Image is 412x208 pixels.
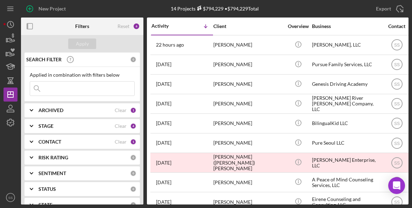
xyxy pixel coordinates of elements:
div: [PERSON_NAME] River [PERSON_NAME] Company, LLC [312,95,382,113]
b: SEARCH FILTER [26,57,62,62]
div: [PERSON_NAME] [213,75,283,93]
b: CONTACT [38,139,61,145]
button: SS [3,190,17,204]
div: 6 [133,23,140,30]
time: 2025-08-22 23:34 [156,140,171,146]
div: Apply [76,39,89,49]
div: Reset [118,23,129,29]
time: 2025-09-03 15:31 [156,42,184,48]
b: SENTIMENT [38,171,66,176]
div: [PERSON_NAME] [213,114,283,133]
time: 2025-08-27 15:59 [156,101,171,106]
div: Business [312,23,382,29]
div: Clear [115,123,127,129]
div: [PERSON_NAME], LLC [312,36,382,54]
div: BilingualKid LLC [312,114,382,133]
text: SS [394,102,399,106]
text: SS [8,196,13,200]
time: 2025-08-14 17:50 [156,180,171,185]
b: STAGE [38,123,54,129]
div: [PERSON_NAME] [213,55,283,74]
b: ARCHIVED [38,108,63,113]
div: Pursue Family Services, LLC [312,55,382,74]
div: New Project [38,2,66,16]
div: A Peace of Mind Counseling Services, LLC [312,173,382,192]
div: 1 [130,107,136,113]
div: [PERSON_NAME] ([PERSON_NAME]) [PERSON_NAME] [213,153,283,172]
div: 0 [130,56,136,63]
div: 4 [130,123,136,129]
div: [PERSON_NAME] [213,134,283,152]
time: 2025-09-02 21:00 [156,62,171,67]
div: 1 [130,139,136,145]
button: New Project [21,2,73,16]
div: Pure Seoul LLC [312,134,382,152]
time: 2025-08-27 12:15 [156,120,171,126]
text: SS [394,62,399,67]
time: 2025-08-12 17:38 [156,199,171,205]
div: Clear [115,139,127,145]
div: Contact [384,23,410,29]
text: SS [394,160,399,165]
div: Applied in combination with filters below [30,72,135,78]
div: 0 [130,202,136,208]
b: Filters [75,23,89,29]
div: [PERSON_NAME] [213,36,283,54]
text: SS [394,141,399,146]
div: Client [213,23,283,29]
div: 0 [130,154,136,161]
text: SS [394,43,399,48]
time: 2025-08-20 23:39 [156,160,171,166]
div: Clear [115,108,127,113]
button: Apply [68,39,96,49]
div: Activity [151,23,182,29]
div: $794,229 [196,6,223,12]
div: Export [376,2,391,16]
div: [PERSON_NAME] [213,173,283,192]
div: Genesis Driving Academy [312,75,382,93]
div: [PERSON_NAME] [213,95,283,113]
b: RISK RATING [38,155,68,160]
div: Open Intercom Messenger [388,177,405,194]
div: 0 [130,170,136,176]
div: 0 [130,186,136,192]
div: Overview [285,23,311,29]
b: STATUS [38,186,56,192]
button: Export [369,2,409,16]
text: SS [394,82,399,87]
text: SS [394,200,399,204]
time: 2025-09-02 19:12 [156,81,171,87]
text: SS [394,121,399,126]
div: 14 Projects • $794,229 Total [171,6,259,12]
div: [PERSON_NAME] Enterprise, LLC [312,153,382,172]
b: STATE [38,202,52,208]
